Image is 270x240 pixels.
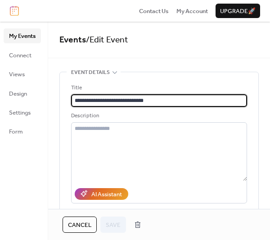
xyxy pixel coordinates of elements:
[71,111,245,120] div: Description
[220,7,256,16] span: Upgrade 🚀
[176,6,208,15] a: My Account
[10,6,19,16] img: logo
[9,127,23,136] span: Form
[9,51,31,60] span: Connect
[59,32,86,48] a: Events
[4,67,41,81] a: Views
[139,6,169,15] a: Contact Us
[91,190,122,199] div: AI Assistant
[9,108,31,117] span: Settings
[71,83,245,92] div: Title
[176,7,208,16] span: My Account
[75,188,128,200] button: AI Assistant
[9,70,25,79] span: Views
[4,105,41,120] a: Settings
[63,217,97,233] button: Cancel
[71,68,110,77] span: Event details
[9,32,36,41] span: My Events
[4,124,41,138] a: Form
[4,28,41,43] a: My Events
[86,32,128,48] span: / Edit Event
[9,89,27,98] span: Design
[4,48,41,62] a: Connect
[68,221,91,230] span: Cancel
[216,4,260,18] button: Upgrade🚀
[4,86,41,101] a: Design
[139,7,169,16] span: Contact Us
